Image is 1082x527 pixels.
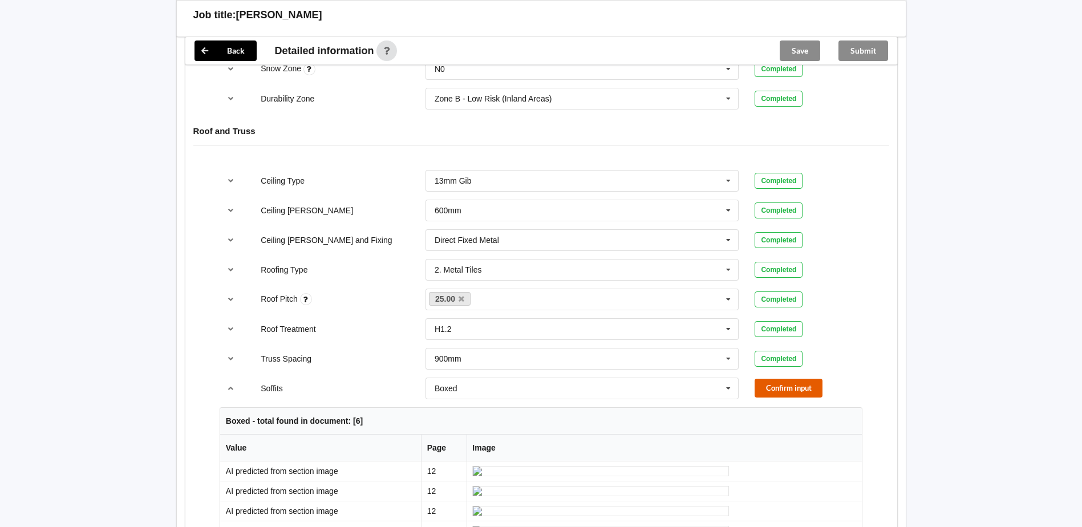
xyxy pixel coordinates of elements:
[472,466,729,476] img: ai_input-page12-Soffits-c0.jpeg
[421,481,467,501] td: 12
[435,236,499,244] div: Direct Fixed Metal
[220,260,242,280] button: reference-toggle
[220,88,242,109] button: reference-toggle
[261,64,303,73] label: Snow Zone
[435,206,461,214] div: 600mm
[275,46,374,56] span: Detailed information
[755,291,803,307] div: Completed
[467,435,862,461] th: Image
[472,486,729,496] img: ai_input-page12-Soffits-c1.jpeg
[220,319,242,339] button: reference-toggle
[220,171,242,191] button: reference-toggle
[220,435,421,461] th: Value
[193,125,889,136] h4: Roof and Truss
[220,461,421,481] td: AI predicted from section image
[261,294,299,303] label: Roof Pitch
[220,230,242,250] button: reference-toggle
[755,61,803,77] div: Completed
[755,232,803,248] div: Completed
[261,325,316,334] label: Roof Treatment
[755,321,803,337] div: Completed
[421,461,467,481] td: 12
[261,236,392,245] label: Ceiling [PERSON_NAME] and Fixing
[220,200,242,221] button: reference-toggle
[755,202,803,218] div: Completed
[220,501,421,521] td: AI predicted from section image
[261,354,311,363] label: Truss Spacing
[261,384,283,393] label: Soffits
[435,95,552,103] div: Zone B - Low Risk (Inland Areas)
[435,384,457,392] div: Boxed
[421,435,467,461] th: Page
[755,173,803,189] div: Completed
[261,94,314,103] label: Durability Zone
[755,379,822,398] button: Confirm input
[755,91,803,107] div: Completed
[472,506,729,516] img: ai_input-page12-Soffits-c2.jpeg
[755,262,803,278] div: Completed
[220,348,242,369] button: reference-toggle
[220,59,242,79] button: reference-toggle
[429,292,471,306] a: 25.00
[193,9,236,22] h3: Job title:
[261,265,307,274] label: Roofing Type
[236,9,322,22] h3: [PERSON_NAME]
[421,501,467,521] td: 12
[435,266,481,274] div: 2. Metal Tiles
[220,378,242,399] button: reference-toggle
[435,355,461,363] div: 900mm
[755,351,803,367] div: Completed
[220,481,421,501] td: AI predicted from section image
[261,206,353,215] label: Ceiling [PERSON_NAME]
[194,40,257,61] button: Back
[435,65,445,73] div: N0
[435,325,452,333] div: H1.2
[435,177,472,185] div: 13mm Gib
[220,289,242,310] button: reference-toggle
[220,408,862,435] th: Boxed - total found in document: [6]
[261,176,305,185] label: Ceiling Type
